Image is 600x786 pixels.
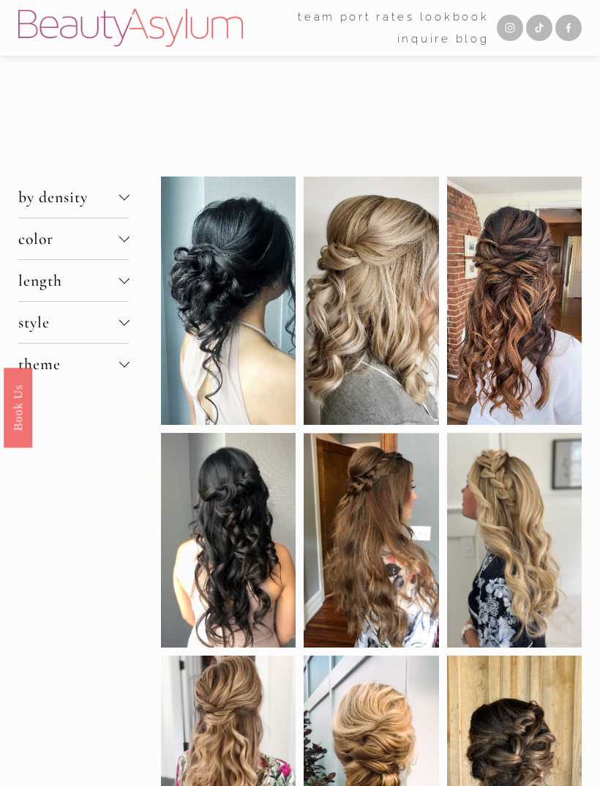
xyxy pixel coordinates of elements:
a: port [340,6,372,28]
button: color [18,218,130,259]
span: style [18,313,119,332]
a: Instagram [497,15,523,41]
button: by density [18,177,130,218]
button: style [18,302,130,343]
span: by density [18,188,119,207]
a: Lookbook [420,6,490,28]
span: theme [18,355,119,374]
button: length [18,260,130,301]
span: color [18,229,119,248]
a: TikTok [526,15,552,41]
a: Blog [456,28,490,50]
a: Rates [376,6,415,28]
img: Beauty Asylum | Bridal Hair &amp; Makeup Charlotte &amp; Atlanta [18,9,243,47]
button: theme [18,344,130,385]
span: team [298,7,335,27]
a: folder dropdown [298,6,335,28]
a: Inquire [397,28,451,50]
a: Facebook [555,15,582,41]
a: Book Us [4,367,32,447]
span: length [18,271,119,290]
